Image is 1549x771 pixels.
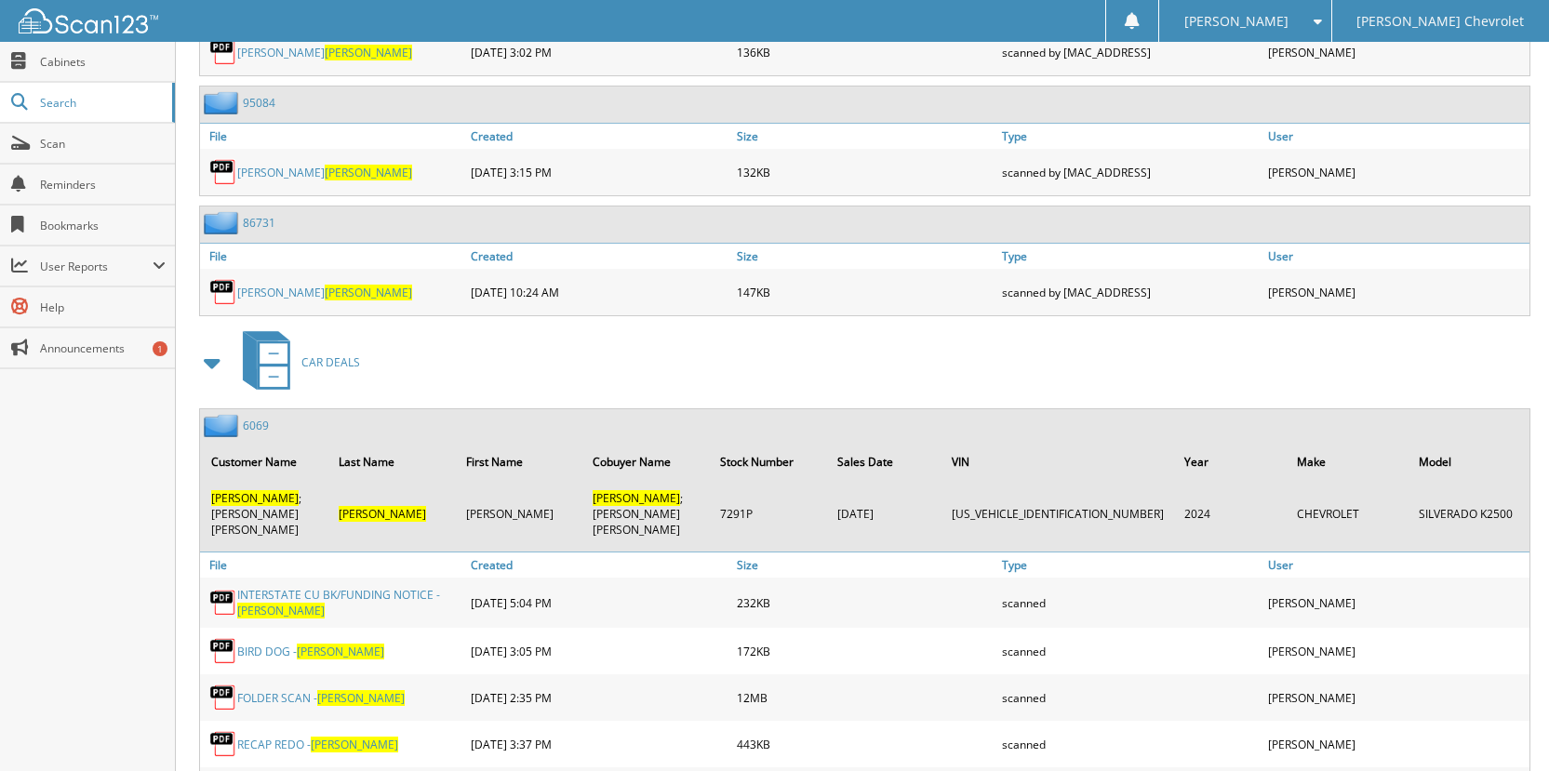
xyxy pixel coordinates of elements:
[583,443,709,481] th: Cobuyer Name
[997,244,1263,269] a: Type
[997,33,1263,71] div: scanned by [MAC_ADDRESS]
[237,587,461,618] a: INTERSTATE CU BK/FUNDING NOTICE -[PERSON_NAME]
[997,725,1263,763] div: scanned
[1456,682,1549,771] iframe: Chat Widget
[1263,153,1529,191] div: [PERSON_NAME]
[19,8,158,33] img: scan123-logo-white.svg
[457,483,581,545] td: [PERSON_NAME]
[466,632,732,670] div: [DATE] 3:05 PM
[732,124,998,149] a: Size
[828,483,941,545] td: [DATE]
[1263,632,1529,670] div: [PERSON_NAME]
[237,690,405,706] a: FOLDER SCAN -[PERSON_NAME]
[1288,443,1407,481] th: Make
[1409,483,1528,545] td: SILVERADO K2500
[942,483,1173,545] td: [US_VEHICLE_IDENTIFICATION_NUMBER]
[209,278,237,306] img: PDF.png
[40,340,166,356] span: Announcements
[711,443,825,481] th: Stock Number
[237,285,412,300] a: [PERSON_NAME][PERSON_NAME]
[297,644,384,659] span: [PERSON_NAME]
[732,582,998,623] div: 232KB
[466,33,732,71] div: [DATE] 3:02 PM
[40,299,166,315] span: Help
[1288,483,1407,545] td: CHEVROLET
[1184,16,1289,27] span: [PERSON_NAME]
[209,589,237,617] img: PDF.png
[466,552,732,578] a: Created
[325,165,412,180] span: [PERSON_NAME]
[40,54,166,70] span: Cabinets
[583,483,709,545] td: ;[PERSON_NAME] [PERSON_NAME]
[325,45,412,60] span: [PERSON_NAME]
[1263,552,1529,578] a: User
[301,354,360,370] span: CAR DEALS
[209,730,237,758] img: PDF.png
[202,483,327,545] td: ;[PERSON_NAME] [PERSON_NAME]
[466,273,732,311] div: [DATE] 10:24 AM
[997,582,1263,623] div: scanned
[40,177,166,193] span: Reminders
[466,582,732,623] div: [DATE] 5:04 PM
[237,165,412,180] a: [PERSON_NAME][PERSON_NAME]
[209,158,237,186] img: PDF.png
[339,506,426,522] span: [PERSON_NAME]
[942,443,1173,481] th: VIN
[1263,725,1529,763] div: [PERSON_NAME]
[329,443,454,481] th: Last Name
[1175,483,1286,545] td: 2024
[243,95,275,111] a: 95084
[243,418,269,433] a: 6069
[204,414,243,437] img: folder2.png
[237,603,325,618] span: [PERSON_NAME]
[1356,16,1524,27] span: [PERSON_NAME] Chevrolet
[204,91,243,114] img: folder2.png
[732,33,998,71] div: 136KB
[1263,679,1529,716] div: [PERSON_NAME]
[466,124,732,149] a: Created
[466,153,732,191] div: [DATE] 3:15 PM
[997,153,1263,191] div: scanned by [MAC_ADDRESS]
[997,124,1263,149] a: Type
[40,218,166,233] span: Bookmarks
[209,684,237,711] img: PDF.png
[593,490,680,506] span: [PERSON_NAME]
[466,679,732,716] div: [DATE] 2:35 PM
[1263,273,1529,311] div: [PERSON_NAME]
[828,443,941,481] th: Sales Date
[40,136,166,152] span: Scan
[1175,443,1286,481] th: Year
[732,552,998,578] a: Size
[1409,443,1528,481] th: Model
[232,326,360,399] a: CAR DEALS
[237,644,384,659] a: BIRD DOG -[PERSON_NAME]
[311,737,398,752] span: [PERSON_NAME]
[732,273,998,311] div: 147KB
[325,285,412,300] span: [PERSON_NAME]
[200,124,466,149] a: File
[732,632,998,670] div: 172KB
[732,244,998,269] a: Size
[457,443,581,481] th: First Name
[997,273,1263,311] div: scanned by [MAC_ADDRESS]
[209,38,237,66] img: PDF.png
[732,153,998,191] div: 132KB
[997,552,1263,578] a: Type
[1263,33,1529,71] div: [PERSON_NAME]
[153,341,167,356] div: 1
[732,725,998,763] div: 443KB
[202,443,327,481] th: Customer Name
[211,490,299,506] span: [PERSON_NAME]
[317,690,405,706] span: [PERSON_NAME]
[466,725,732,763] div: [DATE] 3:37 PM
[711,483,825,545] td: 7291P
[200,552,466,578] a: File
[466,244,732,269] a: Created
[1263,244,1529,269] a: User
[997,679,1263,716] div: scanned
[209,637,237,665] img: PDF.png
[237,737,398,752] a: RECAP REDO -[PERSON_NAME]
[204,211,243,234] img: folder2.png
[237,45,412,60] a: [PERSON_NAME][PERSON_NAME]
